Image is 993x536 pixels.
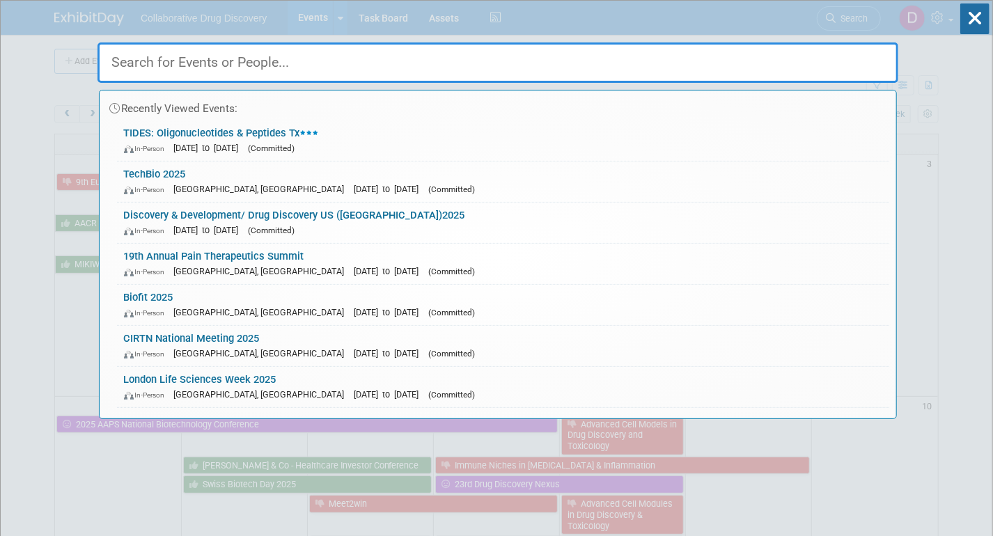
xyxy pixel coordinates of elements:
[354,348,426,358] span: [DATE] to [DATE]
[117,367,889,407] a: London Life Sciences Week 2025 In-Person [GEOGRAPHIC_DATA], [GEOGRAPHIC_DATA] [DATE] to [DATE] (C...
[174,348,352,358] span: [GEOGRAPHIC_DATA], [GEOGRAPHIC_DATA]
[124,267,171,276] span: In-Person
[124,308,171,317] span: In-Person
[174,143,246,153] span: [DATE] to [DATE]
[124,185,171,194] span: In-Person
[174,307,352,317] span: [GEOGRAPHIC_DATA], [GEOGRAPHIC_DATA]
[249,226,295,235] span: (Committed)
[429,184,476,194] span: (Committed)
[117,285,889,325] a: Biofit 2025 In-Person [GEOGRAPHIC_DATA], [GEOGRAPHIC_DATA] [DATE] to [DATE] (Committed)
[174,184,352,194] span: [GEOGRAPHIC_DATA], [GEOGRAPHIC_DATA]
[174,266,352,276] span: [GEOGRAPHIC_DATA], [GEOGRAPHIC_DATA]
[249,143,295,153] span: (Committed)
[429,349,476,358] span: (Committed)
[117,120,889,161] a: TIDES: Oligonucleotides & Peptides Tx In-Person [DATE] to [DATE] (Committed)
[117,203,889,243] a: Discovery & Development/ Drug Discovery US ([GEOGRAPHIC_DATA])2025 In-Person [DATE] to [DATE] (Co...
[124,391,171,400] span: In-Person
[354,389,426,400] span: [DATE] to [DATE]
[354,307,426,317] span: [DATE] to [DATE]
[174,389,352,400] span: [GEOGRAPHIC_DATA], [GEOGRAPHIC_DATA]
[429,267,476,276] span: (Committed)
[429,390,476,400] span: (Committed)
[107,90,889,120] div: Recently Viewed Events:
[117,326,889,366] a: CIRTN National Meeting 2025 In-Person [GEOGRAPHIC_DATA], [GEOGRAPHIC_DATA] [DATE] to [DATE] (Comm...
[429,308,476,317] span: (Committed)
[124,226,171,235] span: In-Person
[124,144,171,153] span: In-Person
[117,244,889,284] a: 19th Annual Pain Therapeutics Summit In-Person [GEOGRAPHIC_DATA], [GEOGRAPHIC_DATA] [DATE] to [DA...
[174,225,246,235] span: [DATE] to [DATE]
[124,349,171,358] span: In-Person
[117,161,889,202] a: TechBio 2025 In-Person [GEOGRAPHIC_DATA], [GEOGRAPHIC_DATA] [DATE] to [DATE] (Committed)
[354,184,426,194] span: [DATE] to [DATE]
[354,266,426,276] span: [DATE] to [DATE]
[97,42,898,83] input: Search for Events or People...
